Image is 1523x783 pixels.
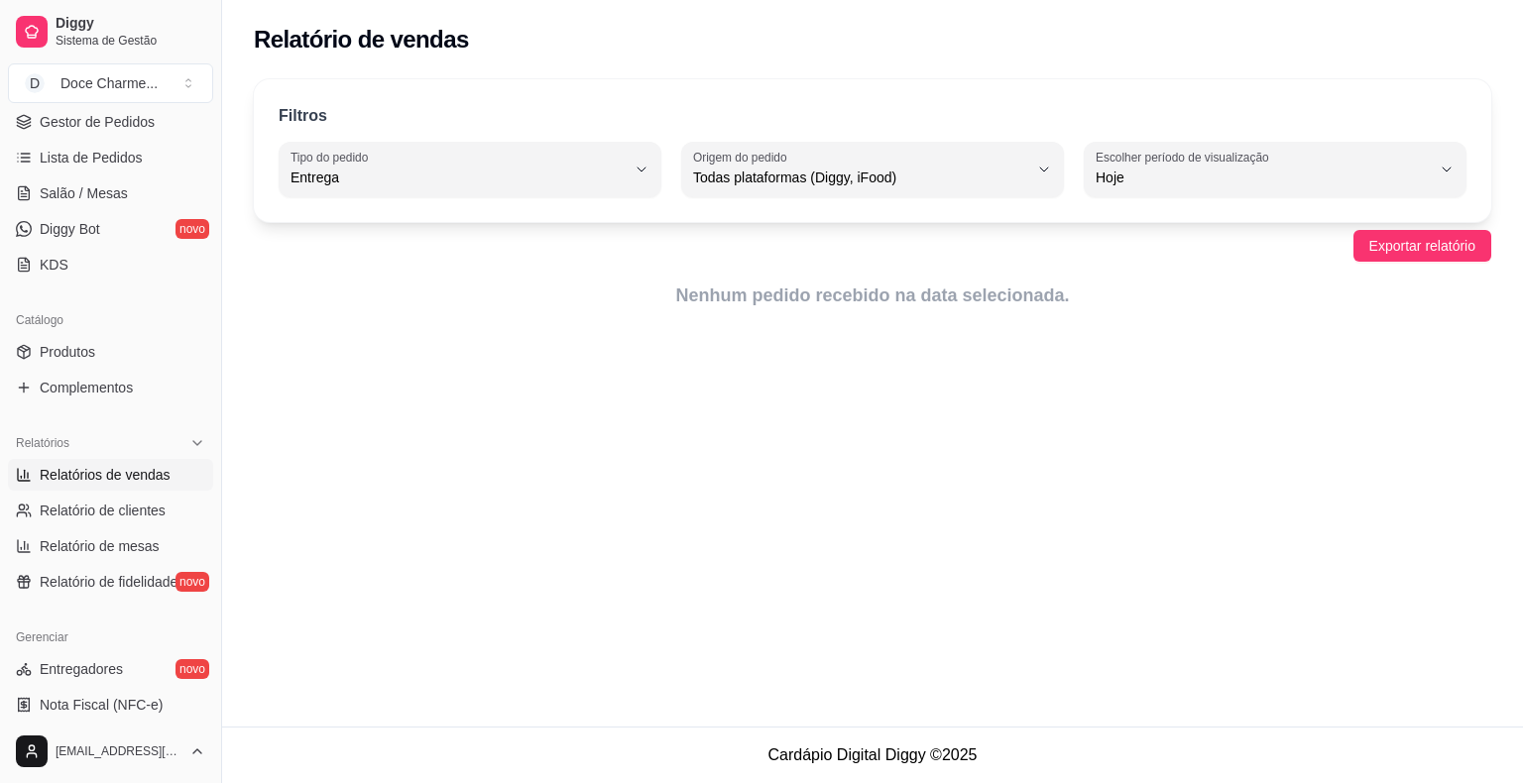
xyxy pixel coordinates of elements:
a: Nota Fiscal (NFC-e) [8,689,213,721]
a: Produtos [8,336,213,368]
div: Catálogo [8,304,213,336]
button: Exportar relatório [1353,230,1491,262]
div: Doce Charme ... [60,73,158,93]
a: KDS [8,249,213,280]
article: Nenhum pedido recebido na data selecionada. [254,281,1491,309]
span: Gestor de Pedidos [40,112,155,132]
span: Sistema de Gestão [56,33,205,49]
a: DiggySistema de Gestão [8,8,213,56]
a: Diggy Botnovo [8,213,213,245]
span: Exportar relatório [1369,235,1475,257]
span: D [25,73,45,93]
div: Gerenciar [8,621,213,653]
a: Complementos [8,372,213,403]
span: Relatórios de vendas [40,465,171,485]
a: Gestor de Pedidos [8,106,213,138]
span: Nota Fiscal (NFC-e) [40,695,163,715]
a: Salão / Mesas [8,177,213,209]
span: Relatório de mesas [40,536,160,556]
span: Salão / Mesas [40,183,128,203]
a: Relatório de fidelidadenovo [8,566,213,598]
span: Relatório de clientes [40,501,166,520]
a: Relatório de mesas [8,530,213,562]
footer: Cardápio Digital Diggy © 2025 [222,727,1523,783]
span: Diggy [56,15,205,33]
button: Origem do pedidoTodas plataformas (Diggy, iFood) [681,142,1064,197]
span: Relatório de fidelidade [40,572,177,592]
a: Relatório de clientes [8,495,213,526]
p: Filtros [279,104,327,128]
span: Entregadores [40,659,123,679]
label: Origem do pedido [693,149,793,166]
span: Complementos [40,378,133,397]
button: Escolher período de visualizaçãoHoje [1084,142,1466,197]
a: Entregadoresnovo [8,653,213,685]
span: Hoje [1096,168,1431,187]
span: [EMAIL_ADDRESS][DOMAIN_NAME] [56,743,181,759]
span: Relatórios [16,435,69,451]
button: Tipo do pedidoEntrega [279,142,661,197]
button: Select a team [8,63,213,103]
span: Diggy Bot [40,219,100,239]
a: Lista de Pedidos [8,142,213,173]
button: [EMAIL_ADDRESS][DOMAIN_NAME] [8,727,213,775]
h2: Relatório de vendas [254,24,469,56]
span: Todas plataformas (Diggy, iFood) [693,168,1028,187]
a: Relatórios de vendas [8,459,213,491]
span: KDS [40,255,68,275]
label: Escolher período de visualização [1096,149,1275,166]
span: Entrega [291,168,626,187]
span: Produtos [40,342,95,362]
span: Lista de Pedidos [40,148,143,168]
label: Tipo do pedido [291,149,375,166]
